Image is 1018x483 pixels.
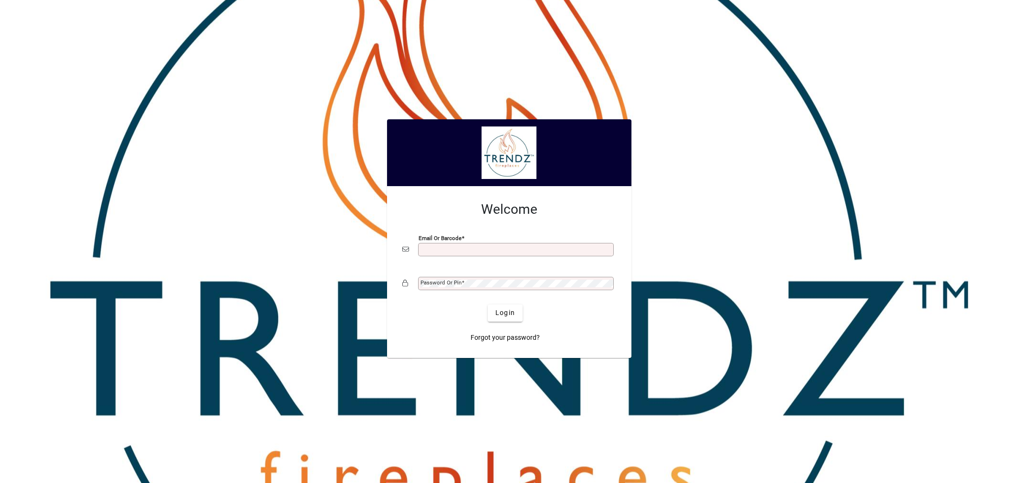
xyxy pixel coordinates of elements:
[488,304,523,322] button: Login
[495,308,515,318] span: Login
[419,234,462,241] mat-label: Email or Barcode
[467,329,544,346] a: Forgot your password?
[420,279,462,286] mat-label: Password or Pin
[402,201,616,218] h2: Welcome
[471,333,540,343] span: Forgot your password?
